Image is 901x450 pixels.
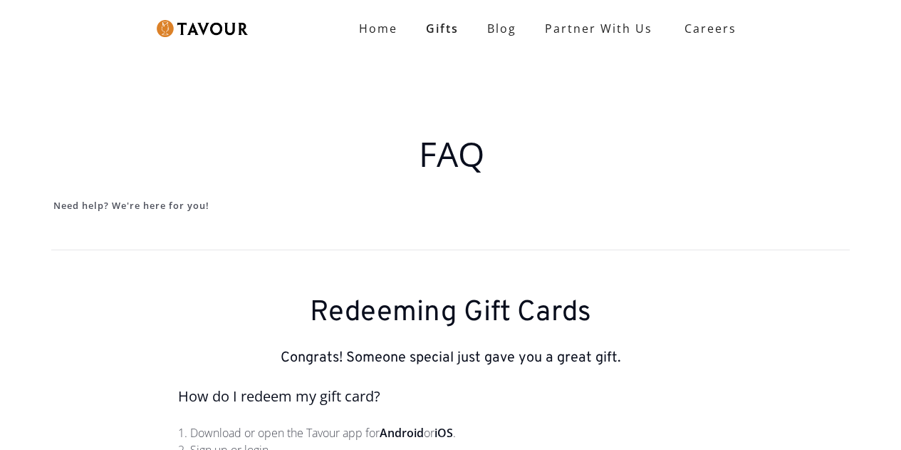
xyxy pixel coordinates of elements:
a: partner with us [531,14,667,43]
h5: Congrats! Someone special just gave you a great gift. [36,347,865,369]
a: Blog [473,14,531,43]
h1: Redeeming Gift Cards [36,296,865,330]
div: Need help? We're here for you! [53,197,849,215]
a: Android [380,425,424,441]
a: Gifts [412,14,473,43]
h5: How do I redeem my gift card? [178,386,748,407]
strong: Careers [684,14,736,43]
strong: Home [359,21,397,36]
a: Careers [667,9,747,48]
h1: FAQ [53,128,849,180]
a: Home [345,14,412,43]
a: iOS [434,425,453,441]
